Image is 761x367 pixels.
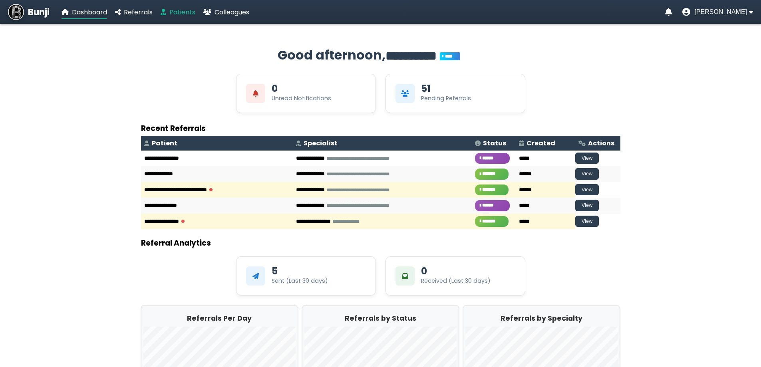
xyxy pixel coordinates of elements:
div: 0 [421,266,427,276]
span: Colleagues [215,8,249,17]
a: Bunji [8,4,50,20]
a: Patients [161,7,195,17]
a: Colleagues [203,7,249,17]
button: View [575,153,599,164]
a: Notifications [665,8,672,16]
th: Status [472,136,516,151]
a: Dashboard [62,7,107,17]
button: View [575,216,599,227]
div: View Unread Notifications [236,74,376,113]
div: 0Received (Last 30 days) [385,256,525,296]
h2: Referrals by Specialty [465,313,618,323]
div: Pending Referrals [421,94,471,103]
h2: Good afternoon, [141,46,620,66]
div: View Pending Referrals [385,74,525,113]
button: User menu [682,8,753,16]
span: Patients [169,8,195,17]
h2: Referrals Per Day [143,313,296,323]
button: View [575,184,599,196]
span: [PERSON_NAME] [694,8,747,16]
th: Actions [575,136,620,151]
div: Unread Notifications [272,94,331,103]
div: 5Sent (Last 30 days) [236,256,376,296]
h3: Referral Analytics [141,237,620,249]
span: Dashboard [72,8,107,17]
div: Received (Last 30 days) [421,277,491,285]
th: Specialist [293,136,471,151]
button: View [575,200,599,211]
h3: Recent Referrals [141,123,620,134]
div: Sent (Last 30 days) [272,277,328,285]
div: 5 [272,266,278,276]
span: You’re on Plus! [440,52,460,60]
span: Bunji [28,6,50,19]
div: 51 [421,84,431,93]
a: Referrals [115,7,153,17]
th: Patient [141,136,293,151]
img: Bunji Dental Referral Management [8,4,24,20]
h2: Referrals by Status [304,313,457,323]
span: Referrals [124,8,153,17]
button: View [575,168,599,180]
div: 0 [272,84,278,93]
th: Created [516,136,575,151]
